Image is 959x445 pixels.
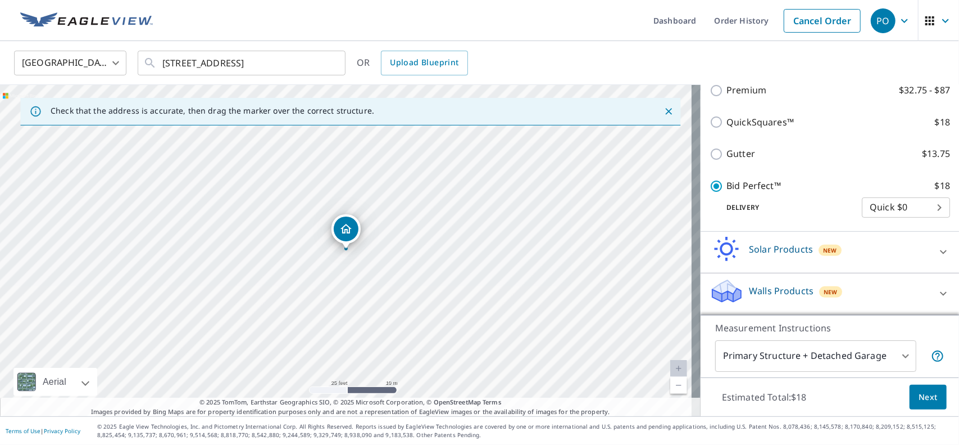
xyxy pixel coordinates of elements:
[823,246,837,255] span: New
[14,47,126,79] div: [GEOGRAPHIC_DATA]
[357,51,468,75] div: OR
[910,385,947,410] button: Next
[871,8,896,33] div: PO
[713,385,816,410] p: Estimated Total: $18
[710,278,950,310] div: Walls ProductsNew
[13,368,97,396] div: Aerial
[919,390,938,404] span: Next
[661,104,676,119] button: Close
[726,83,766,97] p: Premium
[710,203,862,213] p: Delivery
[39,368,70,396] div: Aerial
[935,115,950,129] p: $18
[715,321,944,335] p: Measurement Instructions
[381,51,467,75] a: Upload Blueprint
[899,83,950,97] p: $32.75 - $87
[162,47,322,79] input: Search by address or latitude-longitude
[97,422,953,439] p: © 2025 Eagle View Technologies, Inc. and Pictometry International Corp. All Rights Reserved. Repo...
[726,115,794,129] p: QuickSquares™
[51,106,374,116] p: Check that the address is accurate, then drag the marker over the correct structure.
[935,179,950,193] p: $18
[20,12,153,29] img: EV Logo
[715,340,916,372] div: Primary Structure + Detached Garage
[390,56,458,70] span: Upload Blueprint
[6,427,40,435] a: Terms of Use
[710,236,950,268] div: Solar ProductsNew
[862,192,950,223] div: Quick $0
[670,360,687,377] a: Current Level 20, Zoom In Disabled
[434,398,481,406] a: OpenStreetMap
[824,287,838,296] span: New
[44,427,80,435] a: Privacy Policy
[670,377,687,394] a: Current Level 20, Zoom Out
[922,147,950,161] p: $13.75
[483,398,501,406] a: Terms
[749,284,813,298] p: Walls Products
[6,428,80,434] p: |
[726,179,781,193] p: Bid Perfect™
[784,9,861,33] a: Cancel Order
[199,398,501,407] span: © 2025 TomTom, Earthstar Geographics SIO, © 2025 Microsoft Corporation, ©
[931,349,944,363] span: Your report will include the primary structure and a detached garage if one exists.
[749,242,813,256] p: Solar Products
[726,147,755,161] p: Gutter
[331,214,361,249] div: Dropped pin, building 1, Residential property, 5592 Brightwood Rd Bethel Park, PA 15102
